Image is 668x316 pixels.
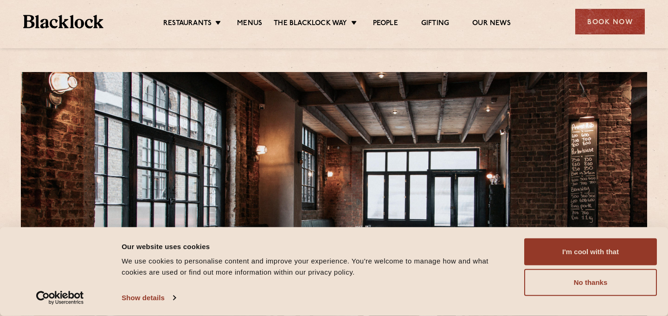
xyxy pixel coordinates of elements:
a: The Blacklock Way [274,19,347,29]
a: People [373,19,398,29]
a: Our News [472,19,511,29]
div: Book Now [575,9,645,34]
img: BL_Textured_Logo-footer-cropped.svg [23,15,103,28]
button: No thanks [524,269,657,296]
a: Gifting [421,19,449,29]
a: Usercentrics Cookiebot - opens in a new window [19,291,101,305]
a: Menus [237,19,262,29]
div: Our website uses cookies [122,241,514,252]
button: I'm cool with that [524,238,657,265]
a: Restaurants [163,19,212,29]
a: Show details [122,291,175,305]
div: We use cookies to personalise content and improve your experience. You're welcome to manage how a... [122,256,514,278]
